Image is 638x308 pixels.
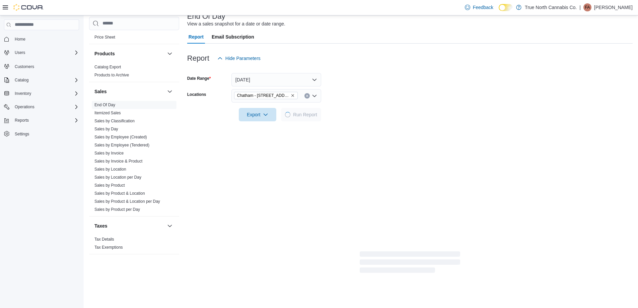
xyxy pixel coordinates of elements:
span: Catalog Export [94,64,121,70]
h3: Sales [94,88,107,95]
button: Open list of options [312,93,317,99]
button: Hide Parameters [215,52,263,65]
span: Sales by Product & Location per Day [94,199,160,204]
span: Sales by Employee (Created) [94,134,147,140]
p: [PERSON_NAME] [594,3,633,11]
span: Users [12,49,79,57]
span: Sales by Product & Location [94,191,145,196]
a: Sales by Product & Location per Day [94,199,160,204]
span: Sales by Product [94,183,125,188]
button: Users [12,49,28,57]
a: Sales by Day [94,127,118,131]
h3: Taxes [94,223,108,229]
a: Sales by Invoice [94,151,124,156]
button: [DATE] [231,73,321,86]
span: Sales by Day [94,126,118,132]
a: Sales by Location [94,167,126,172]
img: Cova [13,4,44,11]
span: Operations [12,103,79,111]
button: Clear input [304,93,310,99]
button: Remove Chatham - 85 King St W from selection in this group [291,94,295,98]
span: Inventory [12,89,79,98]
div: Sales [89,101,179,216]
p: | [579,3,581,11]
nav: Complex example [4,32,79,156]
button: Sales [94,88,164,95]
span: Sales by Invoice & Product [94,159,142,164]
button: Inventory [12,89,34,98]
button: LoadingRun Report [281,108,321,121]
a: End Of Day [94,103,115,107]
h3: Products [94,50,115,57]
button: Products [94,50,164,57]
span: Tax Details [94,237,114,242]
span: Feedback [473,4,493,11]
span: Reports [12,116,79,124]
h3: End Of Day [187,12,225,20]
button: Settings [1,129,82,139]
span: Settings [12,130,79,138]
a: Sales by Employee (Created) [94,135,147,139]
h3: Report [187,54,209,62]
span: Export [243,108,272,121]
button: Reports [12,116,31,124]
label: Locations [187,92,206,97]
button: Catalog [12,76,31,84]
div: Taxes [89,235,179,254]
span: Customers [12,62,79,70]
span: Sales by Employee (Tendered) [94,142,149,148]
span: Home [15,37,25,42]
a: Catalog Export [94,65,121,69]
a: Home [12,35,28,43]
span: Products to Archive [94,72,129,78]
span: Email Subscription [212,30,254,44]
a: Sales by Product per Day [94,207,140,212]
a: Sales by Classification [94,119,135,123]
span: Catalog [12,76,79,84]
span: Settings [15,131,29,137]
span: FA [585,3,590,11]
a: Tax Exemptions [94,245,123,250]
button: Operations [12,103,37,111]
span: Loading [360,253,460,274]
button: Export [239,108,276,121]
button: Inventory [1,89,82,98]
span: Tax Exemptions [94,245,123,250]
span: Chatham - [STREET_ADDRESS] [237,92,289,99]
button: Catalog [1,75,82,85]
span: Chatham - 85 King St W [234,92,298,99]
a: Itemized Sales [94,111,121,115]
span: Sales by Invoice [94,150,124,156]
a: Sales by Location per Day [94,175,141,180]
a: Sales by Product [94,183,125,188]
a: Products to Archive [94,73,129,77]
div: View a sales snapshot for a date or date range. [187,20,285,27]
div: Products [89,63,179,82]
button: Sales [166,87,174,96]
button: Reports [1,116,82,125]
div: Felicia-Ann Gagner [583,3,591,11]
button: Taxes [166,222,174,230]
span: Users [15,50,25,55]
span: Catalog [15,77,28,83]
span: Hide Parameters [225,55,261,62]
span: Loading [285,112,291,118]
span: Sales by Location per Day [94,175,141,180]
span: Price Sheet [94,35,115,40]
div: Pricing [89,33,179,44]
p: True North Cannabis Co. [525,3,577,11]
span: Operations [15,104,34,110]
a: Customers [12,63,37,71]
span: Report [189,30,204,44]
a: Settings [12,130,32,138]
a: Tax Details [94,237,114,242]
button: Home [1,34,82,44]
label: Date Range [187,76,211,81]
span: Sales by Product per Day [94,207,140,212]
span: Customers [15,64,34,69]
span: Sales by Location [94,167,126,172]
